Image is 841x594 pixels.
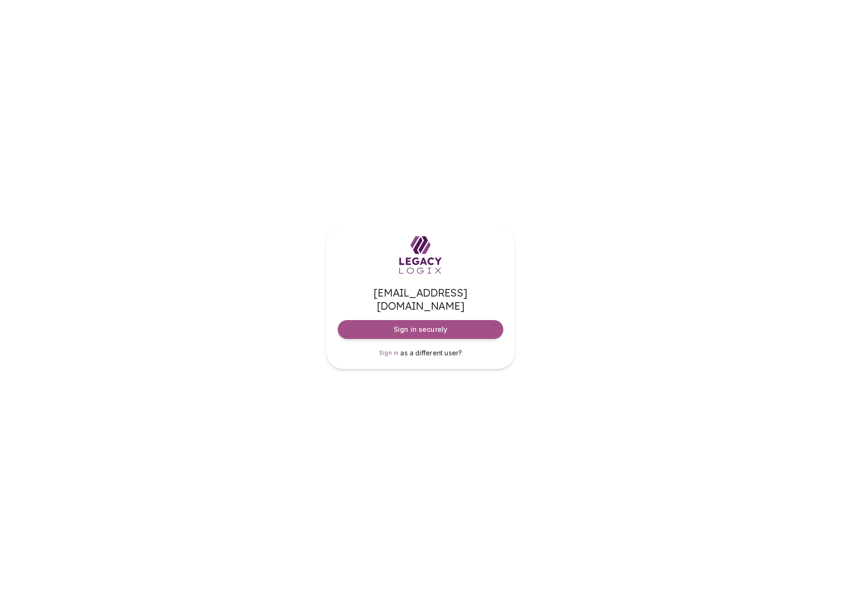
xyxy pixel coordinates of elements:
button: Sign in securely [338,320,503,339]
a: Sign in [379,348,399,358]
span: [EMAIL_ADDRESS][DOMAIN_NAME] [338,286,503,313]
span: Sign in securely [394,325,447,334]
span: Sign in [379,349,399,356]
span: as a different user? [400,349,462,357]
